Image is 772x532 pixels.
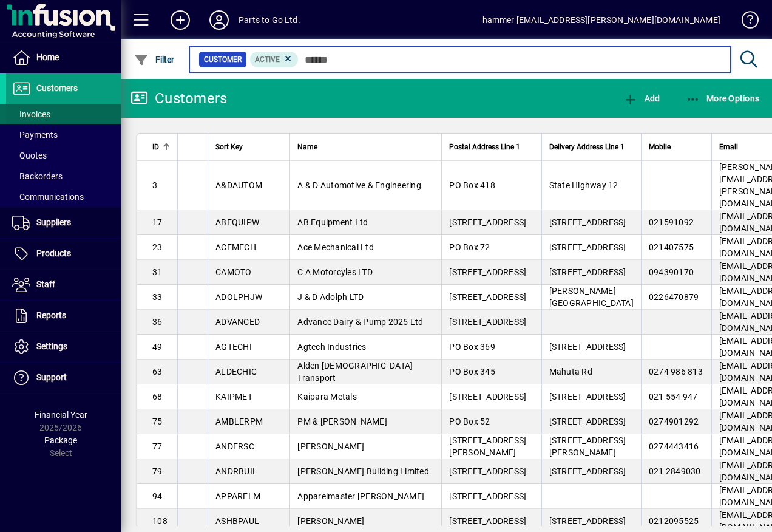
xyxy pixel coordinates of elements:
span: Suppliers [36,217,71,227]
span: Email [719,140,738,154]
a: Settings [6,332,121,362]
a: Suppliers [6,208,121,238]
span: [STREET_ADDRESS] [449,466,526,476]
span: 094390170 [649,267,694,277]
span: [PERSON_NAME] [297,516,364,526]
span: Delivery Address Line 1 [549,140,625,154]
span: 23 [152,242,163,252]
span: PO Box 345 [449,367,495,377]
a: Quotes [6,145,121,166]
span: [STREET_ADDRESS] [549,217,626,227]
span: [PERSON_NAME] [297,442,364,451]
span: ID [152,140,159,154]
button: Filter [131,49,178,70]
span: [STREET_ADDRESS] [549,392,626,401]
span: [STREET_ADDRESS][PERSON_NAME] [449,435,526,457]
span: 3 [152,180,157,190]
span: 021591092 [649,217,694,227]
a: Knowledge Base [733,2,757,42]
span: Ace Mechanical Ltd [297,242,374,252]
span: Active [255,55,280,64]
div: Parts to Go Ltd. [239,10,300,30]
span: Financial Year [35,410,87,420]
span: More Options [686,94,760,103]
span: Name [297,140,317,154]
span: Support [36,372,67,382]
span: [STREET_ADDRESS] [549,466,626,476]
span: Staff [36,279,55,289]
span: Invoices [12,109,50,119]
span: Settings [36,341,67,351]
span: ADOLPHJW [215,292,262,302]
span: AMBLERPM [215,417,263,426]
span: Communications [12,192,84,202]
a: Communications [6,186,121,207]
span: J & D Adolph LTD [297,292,364,302]
span: CAMOTO [215,267,252,277]
span: ALDECHIC [215,367,257,377]
a: Products [6,239,121,269]
span: 68 [152,392,163,401]
span: 33 [152,292,163,302]
span: 31 [152,267,163,277]
span: Kaipara Metals [297,392,357,401]
button: Add [161,9,200,31]
span: 021 554 947 [649,392,698,401]
span: [STREET_ADDRESS] [449,267,526,277]
span: PO Box 52 [449,417,490,426]
div: Customers [130,89,227,108]
span: [STREET_ADDRESS] [449,392,526,401]
span: 0226470879 [649,292,699,302]
button: More Options [683,87,763,109]
button: Profile [200,9,239,31]
span: PM & [PERSON_NAME] [297,417,387,426]
span: [STREET_ADDRESS] [549,516,626,526]
span: AB Equipment Ltd [297,217,368,227]
span: Alden [DEMOGRAPHIC_DATA] Transport [297,361,413,383]
span: A & D Automotive & Engineering [297,180,421,190]
span: [STREET_ADDRESS] [549,342,626,352]
span: Products [36,248,71,258]
div: Name [297,140,434,154]
span: 021407575 [649,242,694,252]
span: 0274443416 [649,442,699,451]
span: Advance Dairy & Pump 2025 Ltd [297,317,423,327]
span: Apparelmaster [PERSON_NAME] [297,491,424,501]
span: [STREET_ADDRESS] [549,267,626,277]
span: ACEMECH [215,242,256,252]
span: 77 [152,442,163,451]
span: Backorders [12,171,63,181]
span: ABEQUIPW [215,217,259,227]
span: Add [623,94,660,103]
a: Invoices [6,104,121,124]
span: [STREET_ADDRESS] [449,292,526,302]
span: 79 [152,466,163,476]
span: [STREET_ADDRESS] [549,242,626,252]
span: [STREET_ADDRESS] [449,317,526,327]
span: 75 [152,417,163,426]
a: Reports [6,301,121,331]
span: 0274 986 813 [649,367,703,377]
span: ANDERSC [215,442,254,451]
span: 0274901292 [649,417,699,426]
a: Backorders [6,166,121,186]
span: Reports [36,310,66,320]
span: Sort Key [215,140,243,154]
span: [PERSON_NAME] Building Limited [297,466,429,476]
span: [STREET_ADDRESS] [449,217,526,227]
a: Payments [6,124,121,145]
span: APPARELM [215,491,260,501]
span: C A Motorcyles LTD [297,267,373,277]
span: ANDRBUIL [215,466,257,476]
span: 0212095525 [649,516,699,526]
span: A&DAUTOM [215,180,262,190]
span: ADVANCED [215,317,260,327]
button: Add [620,87,663,109]
span: [PERSON_NAME][GEOGRAPHIC_DATA] [549,286,634,308]
span: State Highway 12 [549,180,618,190]
mat-chip: Activation Status: Active [250,52,299,67]
span: 17 [152,217,163,227]
span: PO Box 369 [449,342,495,352]
span: Customer [204,53,242,66]
span: Package [44,435,77,445]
